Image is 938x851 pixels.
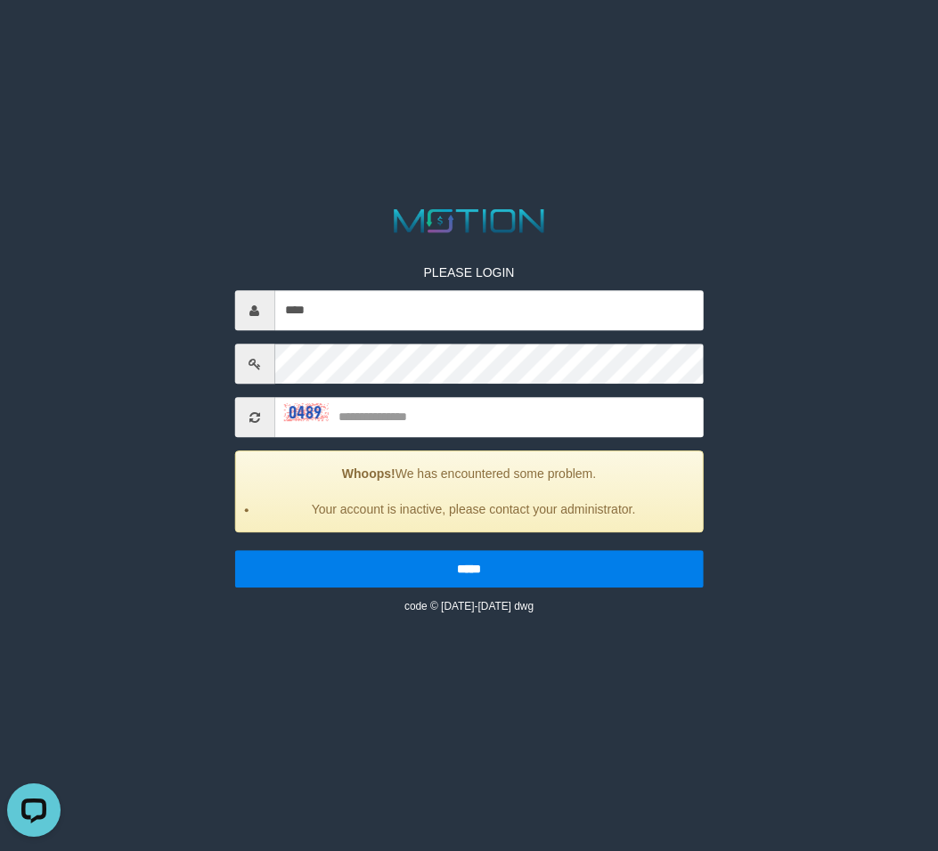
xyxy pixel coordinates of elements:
li: Your account is inactive, please contact your administrator. [257,500,689,518]
div: We has encountered some problem. [234,450,704,532]
img: MOTION_logo.png [387,205,551,237]
button: Open LiveChat chat widget [7,7,61,61]
p: PLEASE LOGIN [234,263,704,281]
small: code © [DATE]-[DATE] dwg [404,600,534,612]
strong: Whoops! [342,466,396,481]
img: captcha [283,403,328,421]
